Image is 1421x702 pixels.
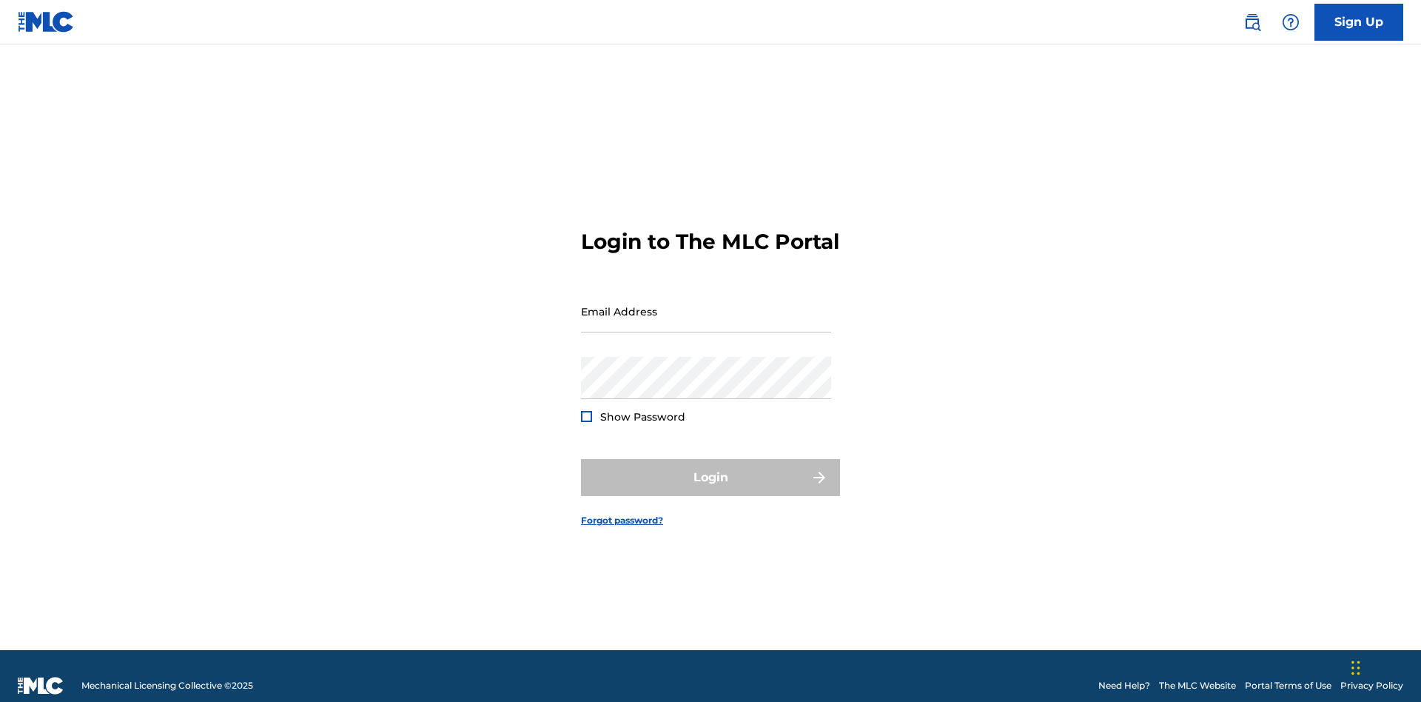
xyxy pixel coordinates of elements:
[1351,646,1360,690] div: Drag
[581,514,663,527] a: Forgot password?
[81,679,253,692] span: Mechanical Licensing Collective © 2025
[600,410,685,424] span: Show Password
[581,229,839,255] h3: Login to The MLC Portal
[1314,4,1403,41] a: Sign Up
[18,677,64,695] img: logo
[1237,7,1267,37] a: Public Search
[1282,13,1300,31] img: help
[1276,7,1306,37] div: Help
[1159,679,1236,692] a: The MLC Website
[18,11,75,33] img: MLC Logo
[1243,13,1261,31] img: search
[1340,679,1403,692] a: Privacy Policy
[1098,679,1150,692] a: Need Help?
[1347,631,1421,702] iframe: Chat Widget
[1245,679,1331,692] a: Portal Terms of Use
